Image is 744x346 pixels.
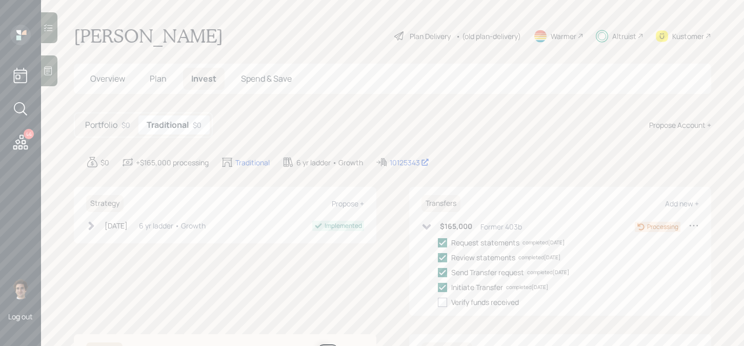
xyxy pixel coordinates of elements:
h1: [PERSON_NAME] [74,25,223,47]
div: completed [DATE] [527,268,569,276]
div: 10125343 [390,157,429,168]
div: Warmer [551,31,576,42]
div: Implemented [325,221,362,230]
div: Verify funds received [451,297,519,307]
div: • (old plan-delivery) [456,31,521,42]
div: Processing [647,222,678,232]
div: Kustomer [672,31,704,42]
div: completed [DATE] [522,239,565,246]
div: $0 [122,120,130,130]
div: 44 [24,129,34,139]
div: Add new + [665,199,699,208]
div: 6 yr ladder • Growth [139,220,206,231]
img: harrison-schaefer-headshot-2.png [10,279,31,299]
div: Initiate Transfer [451,282,503,293]
div: [DATE] [105,220,128,231]
div: $0 [193,120,202,130]
div: +$165,000 processing [136,157,209,168]
h6: $165,000 [440,222,472,231]
div: completed [DATE] [506,283,548,291]
div: $0 [100,157,109,168]
div: Former 403b [480,221,522,232]
span: Spend & Save [241,73,292,84]
div: Altruist [612,31,636,42]
div: Propose + [332,199,364,208]
h5: Portfolio [85,120,117,130]
div: Traditional [235,157,270,168]
div: 6 yr ladder • Growth [296,157,363,168]
h6: Strategy [86,195,124,212]
div: Propose Account + [649,120,711,130]
span: Invest [191,73,216,84]
div: Plan Delivery [410,31,451,42]
div: Send Transfer request [451,267,524,278]
div: Request statements [451,237,519,248]
div: Review statements [451,252,515,263]
div: completed [DATE] [518,254,560,261]
h5: Traditional [147,120,189,130]
span: Overview [90,73,125,84]
h6: Transfers [421,195,460,212]
div: Log out [8,312,33,321]
span: Plan [150,73,167,84]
